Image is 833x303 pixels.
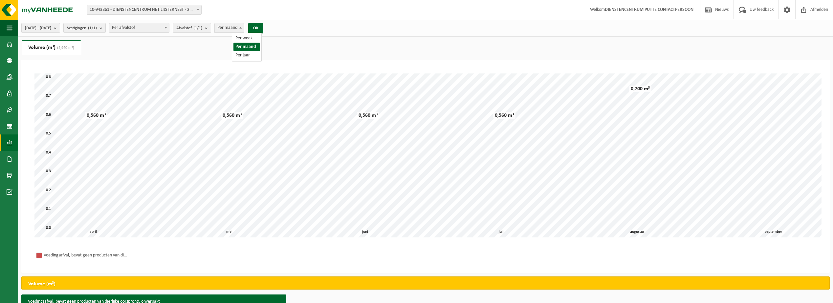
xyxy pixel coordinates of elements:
[109,23,169,32] span: Per afvalstof
[87,5,202,15] span: 10-943861 - DIENSTENCENTRUM HET LIJSTERNEST - 2580 PUTTE, HET LIJSTERNEST 26
[357,112,379,119] div: 0,560 m³
[44,251,129,259] div: Voedingsafval, bevat geen producten van dierlijke oorsprong, onverpakt
[25,23,51,33] span: [DATE] - [DATE]
[173,23,211,33] button: Afvalstof(1/1)
[176,23,202,33] span: Afvalstof
[215,23,244,32] span: Per maand
[55,46,74,50] span: (2,940 m³)
[214,23,244,33] span: Per maand
[21,23,60,33] button: [DATE] - [DATE]
[605,7,693,12] strong: DIENSTENCENTRUM PUTTE CONTACTPERSOON
[221,112,243,119] div: 0,560 m³
[233,51,260,60] li: Per jaar
[109,23,169,33] span: Per afvalstof
[85,112,107,119] div: 0,560 m³
[193,26,202,30] count: (1/1)
[88,26,97,30] count: (1/1)
[63,23,106,33] button: Vestigingen(1/1)
[629,86,651,92] div: 0,700 m³
[493,112,515,119] div: 0,560 m³
[22,40,81,55] a: Volume (m³)
[22,277,62,291] h2: Volume (m³)
[233,34,260,43] li: Per week
[67,23,97,33] span: Vestigingen
[87,5,201,14] span: 10-943861 - DIENSTENCENTRUM HET LIJSTERNEST - 2580 PUTTE, HET LIJSTERNEST 26
[248,23,263,33] button: OK
[233,43,260,51] li: Per maand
